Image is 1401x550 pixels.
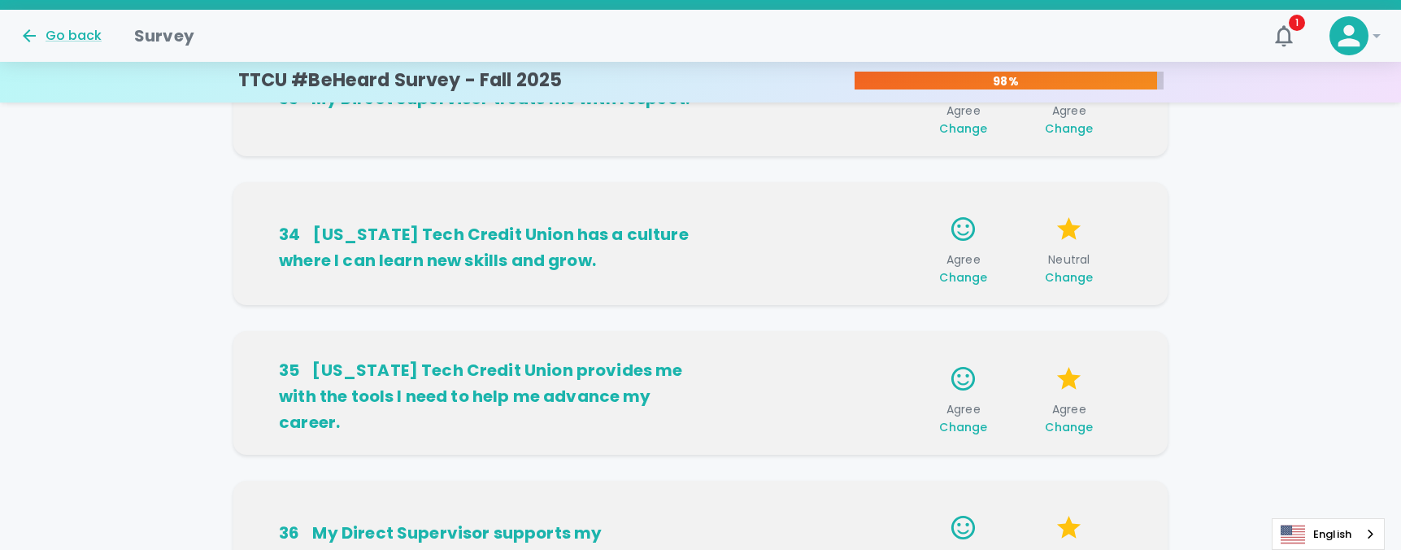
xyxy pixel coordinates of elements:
h6: [US_STATE] Tech Credit Union has a culture where I can learn new skills and grow. [279,221,700,273]
span: Agree [1023,103,1116,137]
h4: TTCU #BeHeard Survey - Fall 2025 [238,69,563,92]
span: Change [1045,269,1093,286]
h6: [US_STATE] Tech Credit Union provides me with the tools I need to help me advance my career. [279,357,700,435]
div: 36 [279,520,299,546]
span: Agree [917,103,1010,137]
span: Change [1045,120,1093,137]
div: Language [1272,518,1385,550]
span: Change [939,120,987,137]
p: 98% [855,73,1157,89]
span: Agree [917,401,1010,435]
span: 1 [1289,15,1305,31]
h1: Survey [134,23,194,49]
a: English [1273,519,1384,549]
button: Go back [20,26,102,46]
span: Agree [917,251,1010,286]
span: Change [1045,419,1093,435]
div: 35 [279,357,299,383]
aside: Language selected: English [1272,518,1385,550]
span: Change [939,419,987,435]
span: Change [939,269,987,286]
button: 1 [1264,16,1303,55]
span: Agree [1023,401,1116,435]
span: Neutral [1023,251,1116,286]
div: 34 [279,221,300,247]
